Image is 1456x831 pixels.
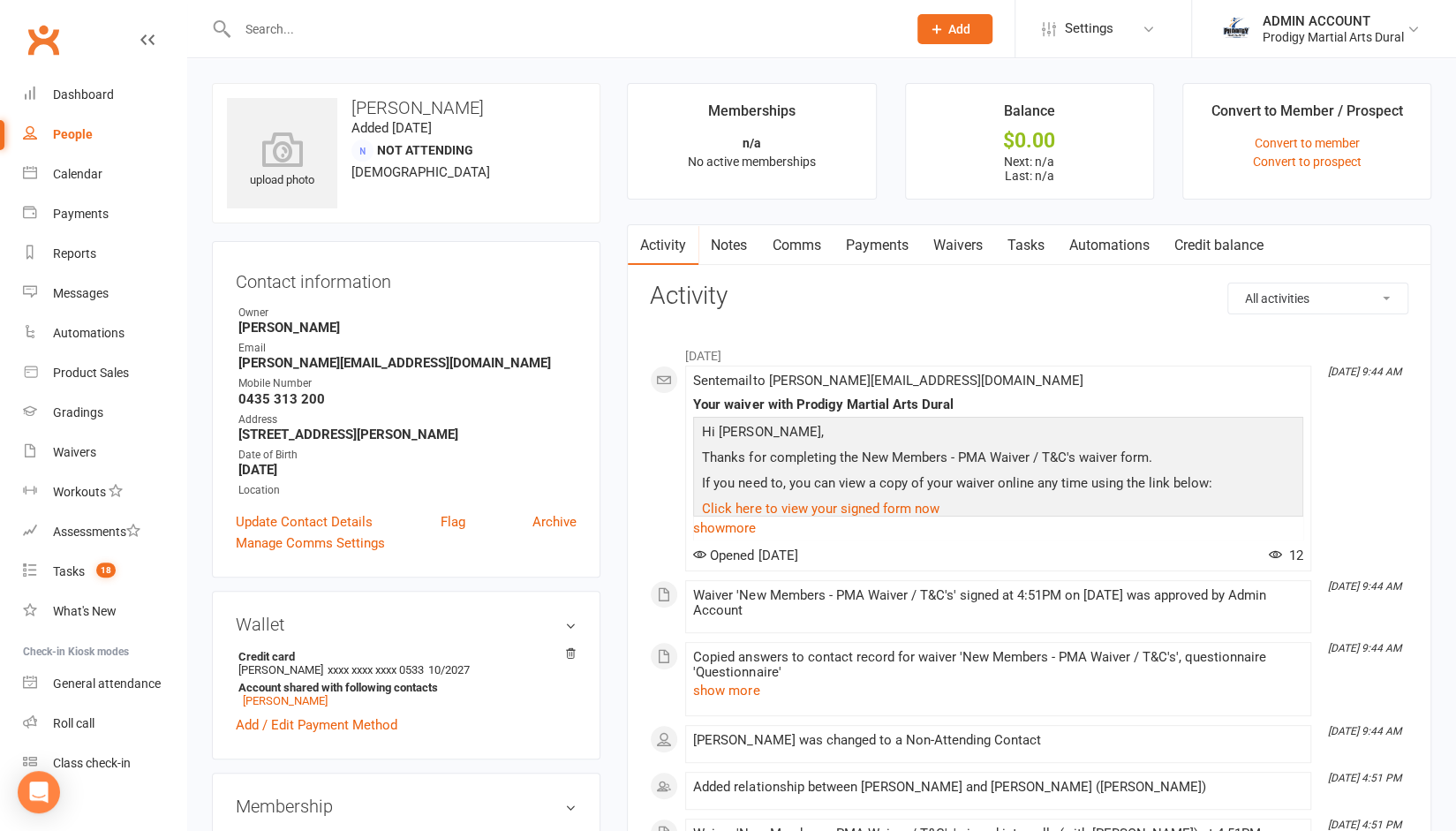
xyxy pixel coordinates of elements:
[693,780,1303,795] div: Added relationship between [PERSON_NAME] and [PERSON_NAME] ([PERSON_NAME])
[441,511,465,533] a: Flag
[23,704,186,744] a: Roll call
[53,127,93,141] div: People
[1252,155,1361,169] a: Convert to prospect
[236,615,577,634] h3: Wallet
[1263,29,1404,45] div: Prodigy Martial Arts Dural
[238,305,577,321] div: Owner
[920,225,994,266] a: Waivers
[1269,548,1303,563] span: 12
[53,756,131,770] div: Class check-in
[1056,225,1161,266] a: Automations
[693,733,1303,748] div: [PERSON_NAME] was changed to a Non-Attending Contact
[238,320,577,336] strong: [PERSON_NAME]
[702,501,939,517] a: Click here to view your signed form now
[698,447,1299,472] p: Thanks for completing the New Members - PMA Waiver / T&C's waiver form.
[21,18,65,62] a: Clubworx
[1328,725,1401,737] i: [DATE] 9:44 AM
[922,155,1137,183] p: Next: n/a Last: n/a
[53,167,102,181] div: Calendar
[53,286,109,300] div: Messages
[628,225,698,266] a: Activity
[23,75,186,115] a: Dashboard
[948,22,970,36] span: Add
[238,391,577,407] strong: 0435 313 200
[238,462,577,478] strong: [DATE]
[698,472,1299,498] p: If you need to, you can view a copy of your waiver online any time using the link below:
[23,234,186,274] a: Reports
[23,512,186,552] a: Assessments
[53,366,129,380] div: Product Sales
[23,155,186,194] a: Calendar
[53,604,117,618] div: What's New
[1254,136,1359,150] a: Convert to member
[351,120,432,136] time: Added [DATE]
[1328,366,1401,378] i: [DATE] 9:44 AM
[53,87,114,102] div: Dashboard
[53,676,161,691] div: General attendance
[23,274,186,314] a: Messages
[650,337,1408,366] li: [DATE]
[236,797,577,816] h3: Membership
[1218,11,1254,47] img: thumb_image1686208220.png
[693,548,797,563] span: Opened [DATE]
[922,132,1137,150] div: $0.00
[688,155,816,169] span: No active memberships
[238,427,577,442] strong: [STREET_ADDRESS][PERSON_NAME]
[377,143,473,157] span: Not Attending
[650,283,1408,310] h3: Activity
[238,355,577,371] strong: [PERSON_NAME][EMAIL_ADDRESS][DOMAIN_NAME]
[53,485,106,499] div: Workouts
[238,447,577,464] div: Date of Birth
[96,563,116,578] span: 18
[23,353,186,393] a: Product Sales
[23,664,186,704] a: General attendance kiosk mode
[693,373,1083,389] span: Sent email to [PERSON_NAME][EMAIL_ADDRESS][DOMAIN_NAME]
[23,115,186,155] a: People
[693,516,1303,540] a: show more
[23,744,186,783] a: Class kiosk mode
[1161,225,1275,266] a: Credit balance
[693,588,1303,618] div: Waiver 'New Members - PMA Waiver / T&C's' signed at 4:51PM on [DATE] was approved by Admin Account
[236,714,397,736] a: Add / Edit Payment Method
[23,314,186,353] a: Automations
[1328,642,1401,654] i: [DATE] 9:44 AM
[53,445,96,459] div: Waivers
[53,246,96,261] div: Reports
[23,552,186,592] a: Tasks 18
[236,647,577,710] li: [PERSON_NAME]
[236,511,373,533] a: Update Contact Details
[698,225,759,266] a: Notes
[23,433,186,472] a: Waivers
[236,265,577,291] h3: Contact information
[428,663,470,676] span: 10/2027
[232,17,894,42] input: Search...
[1211,100,1402,132] div: Convert to Member / Prospect
[238,340,577,357] div: Email
[351,164,490,180] span: [DEMOGRAPHIC_DATA]
[1065,9,1113,49] span: Settings
[53,405,103,419] div: Gradings
[243,694,328,707] a: [PERSON_NAME]
[23,393,186,433] a: Gradings
[532,511,577,533] a: Archive
[698,421,1299,447] p: Hi [PERSON_NAME],
[236,533,385,554] a: Manage Comms Settings
[53,207,109,221] div: Payments
[23,194,186,234] a: Payments
[18,771,60,813] div: Open Intercom Messenger
[759,225,833,266] a: Comms
[53,716,94,730] div: Roll call
[227,98,585,117] h3: [PERSON_NAME]
[238,412,577,428] div: Address
[1328,772,1401,784] i: [DATE] 4:51 PM
[227,132,337,190] div: upload photo
[53,326,124,340] div: Automations
[1328,580,1401,593] i: [DATE] 9:44 AM
[693,680,759,701] button: show more
[53,525,140,539] div: Assessments
[1004,100,1055,132] div: Balance
[23,472,186,512] a: Workouts
[238,650,568,663] strong: Credit card
[1328,819,1401,831] i: [DATE] 4:51 PM
[693,397,1303,412] div: Your waiver with Prodigy Martial Arts Dural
